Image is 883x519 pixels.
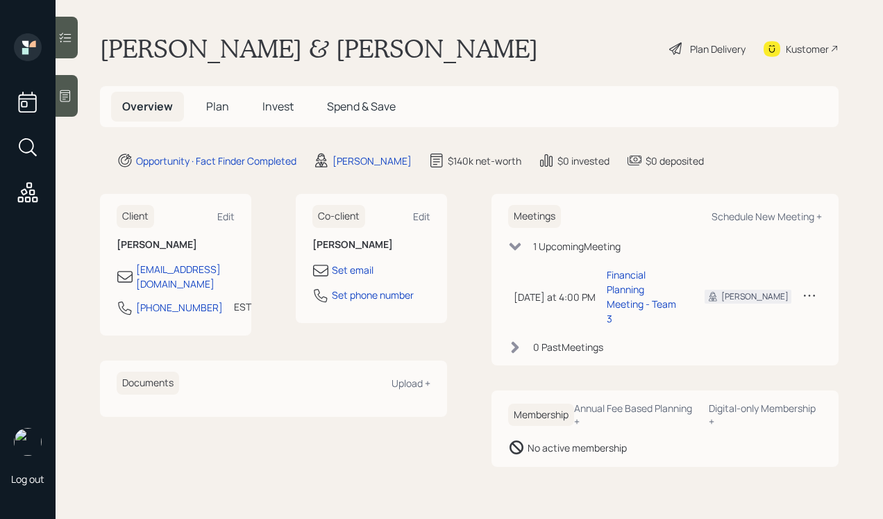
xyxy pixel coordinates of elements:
span: Invest [262,99,294,114]
div: [PHONE_NUMBER] [136,300,223,315]
h6: [PERSON_NAME] [312,239,430,251]
h6: Co-client [312,205,365,228]
h6: Membership [508,404,574,427]
span: Plan [206,99,229,114]
div: Set phone number [332,288,414,302]
div: Set email [332,263,373,277]
div: Schedule New Meeting + [712,210,822,223]
h1: [PERSON_NAME] & [PERSON_NAME] [100,33,538,64]
h6: Meetings [508,205,561,228]
div: 0 Past Meeting s [533,340,603,354]
div: EST [234,299,251,314]
div: Financial Planning Meeting - Team 3 [607,267,682,326]
div: [EMAIL_ADDRESS][DOMAIN_NAME] [136,262,235,291]
div: $0 deposited [646,154,704,168]
div: [PERSON_NAME] [721,290,789,303]
img: aleksandra-headshot.png [14,428,42,456]
div: Plan Delivery [690,42,746,56]
div: Edit [413,210,430,223]
h6: Client [117,205,154,228]
div: Annual Fee Based Planning + [574,402,698,428]
div: [PERSON_NAME] [333,154,412,168]
div: Edit [217,210,235,223]
div: Opportunity · Fact Finder Completed [136,154,296,168]
div: $140k net-worth [448,154,521,168]
span: Spend & Save [327,99,396,114]
div: Digital-only Membership + [709,402,822,428]
span: Overview [122,99,173,114]
div: No active membership [528,440,627,455]
div: Kustomer [786,42,829,56]
div: Log out [11,472,44,486]
div: Upload + [392,377,430,390]
div: 1 Upcoming Meeting [533,239,621,254]
div: $0 invested [557,154,609,168]
div: [DATE] at 4:00 PM [514,290,596,304]
h6: Documents [117,372,179,395]
h6: [PERSON_NAME] [117,239,235,251]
